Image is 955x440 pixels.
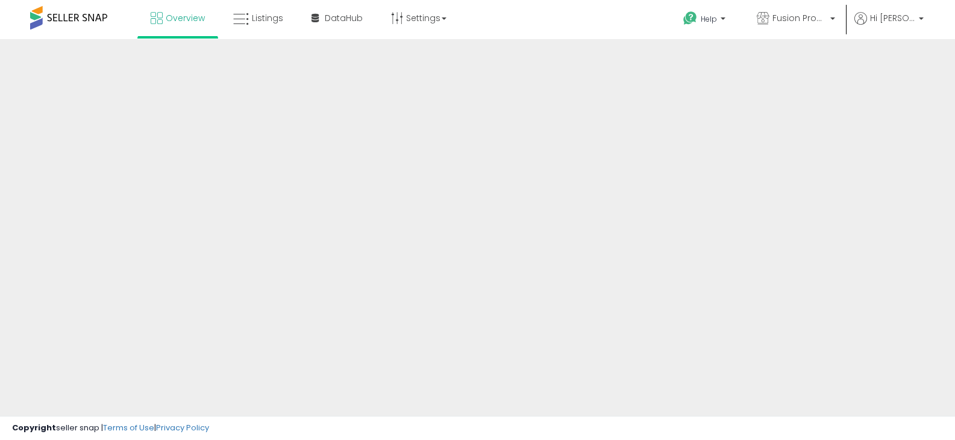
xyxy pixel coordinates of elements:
span: Listings [252,12,283,24]
a: Hi [PERSON_NAME] [854,12,924,39]
span: Hi [PERSON_NAME] [870,12,915,24]
span: Help [701,14,717,24]
strong: Copyright [12,422,56,433]
span: Overview [166,12,205,24]
a: Privacy Policy [156,422,209,433]
a: Help [674,2,737,39]
i: Get Help [683,11,698,26]
span: DataHub [325,12,363,24]
a: Terms of Use [103,422,154,433]
div: seller snap | | [12,423,209,434]
span: Fusion Products Inc. [772,12,827,24]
